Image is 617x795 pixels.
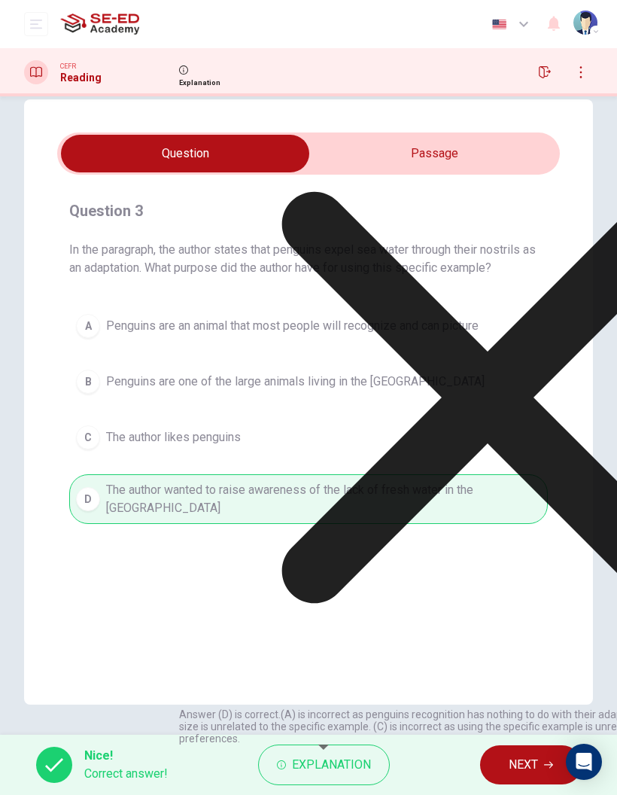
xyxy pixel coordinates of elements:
[69,241,548,277] span: In the paragraph, the author states that penguins expel sea water through their nostrils as an ad...
[60,9,139,39] img: SE-ED Academy logo
[24,12,48,36] button: open mobile menu
[509,754,538,775] span: NEXT
[573,11,597,35] img: Profile picture
[84,765,168,783] span: Correct answer!
[566,744,602,780] div: Open Intercom Messenger
[490,19,509,30] img: en
[84,747,168,765] span: Nice!
[60,72,102,84] h1: Reading
[292,754,371,775] span: Explanation
[60,61,76,72] span: CEFR
[69,199,548,223] h4: Question 3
